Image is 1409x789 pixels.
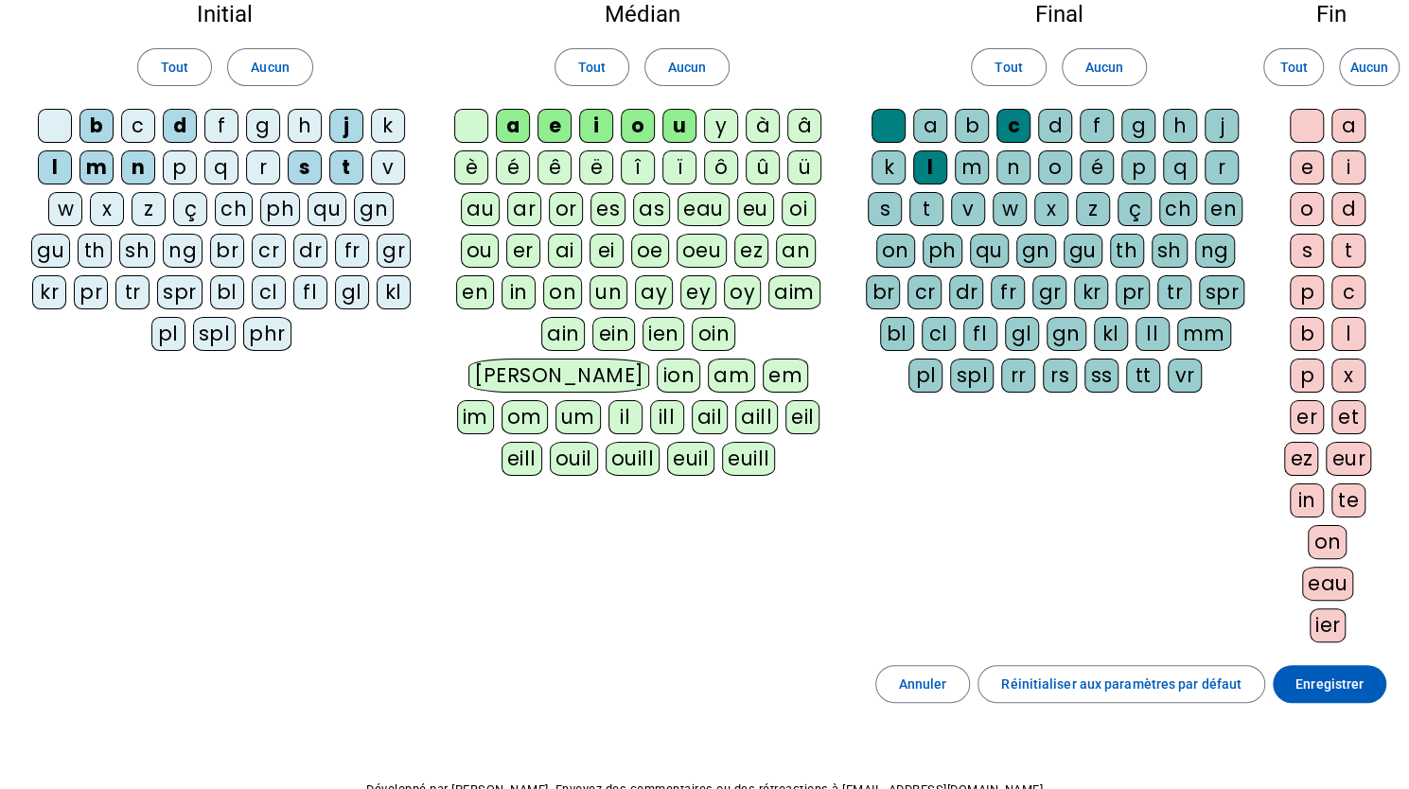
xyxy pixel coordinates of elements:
[1263,48,1324,86] button: Tout
[1308,525,1347,559] div: on
[537,150,572,184] div: ê
[151,317,185,351] div: pl
[502,442,542,476] div: eill
[864,3,1254,26] h2: Final
[1310,608,1347,642] div: ier
[137,48,212,86] button: Tout
[210,275,244,309] div: bl
[662,150,696,184] div: ï
[1331,317,1365,351] div: l
[1290,359,1324,393] div: p
[1047,317,1086,351] div: gn
[1074,275,1108,309] div: kr
[1157,275,1191,309] div: tr
[1121,109,1155,143] div: g
[1062,48,1147,86] button: Aucun
[708,359,755,393] div: am
[746,150,780,184] div: û
[995,56,1022,79] span: Tout
[1038,150,1072,184] div: o
[507,192,541,226] div: ar
[908,359,942,393] div: pl
[1205,192,1242,226] div: en
[456,275,494,309] div: en
[541,317,586,351] div: ain
[996,109,1030,143] div: c
[468,359,649,393] div: [PERSON_NAME]
[913,109,947,143] div: a
[1016,234,1056,268] div: gn
[163,234,203,268] div: ng
[288,109,322,143] div: h
[1302,567,1354,601] div: eau
[1273,665,1386,703] button: Enregistrer
[1279,56,1307,79] span: Tout
[549,192,583,226] div: or
[454,150,488,184] div: è
[955,109,989,143] div: b
[502,400,548,434] div: om
[246,150,280,184] div: r
[1331,234,1365,268] div: t
[457,400,494,434] div: im
[692,317,735,351] div: oin
[949,275,983,309] div: dr
[548,234,582,268] div: ai
[1290,192,1324,226] div: o
[1195,234,1235,268] div: ng
[329,109,363,143] div: j
[704,109,738,143] div: y
[590,192,625,226] div: es
[502,275,536,309] div: in
[735,400,778,434] div: aill
[971,48,1046,86] button: Tout
[1163,150,1197,184] div: q
[963,317,997,351] div: fl
[1038,109,1072,143] div: d
[1331,275,1365,309] div: c
[329,150,363,184] div: t
[746,109,780,143] div: à
[677,234,728,268] div: oeu
[1284,3,1379,26] h2: Fin
[1152,234,1188,268] div: sh
[1350,56,1388,79] span: Aucun
[79,150,114,184] div: m
[537,109,572,143] div: e
[678,192,730,226] div: eau
[668,56,706,79] span: Aucun
[1290,483,1324,517] div: in
[633,192,670,226] div: as
[662,109,696,143] div: u
[868,192,902,226] div: s
[550,442,598,476] div: ouil
[227,48,312,86] button: Aucun
[461,234,499,268] div: ou
[579,150,613,184] div: ë
[119,234,155,268] div: sh
[377,234,411,268] div: gr
[643,317,685,351] div: ien
[1032,275,1066,309] div: gr
[555,48,629,86] button: Tout
[880,317,914,351] div: bl
[204,109,238,143] div: f
[1034,192,1068,226] div: x
[955,150,989,184] div: m
[1177,317,1231,351] div: mm
[1121,150,1155,184] div: p
[251,56,289,79] span: Aucun
[1136,317,1170,351] div: ll
[590,234,624,268] div: ei
[1118,192,1152,226] div: ç
[163,109,197,143] div: d
[621,150,655,184] div: î
[371,109,405,143] div: k
[293,275,327,309] div: fl
[1080,150,1114,184] div: é
[1326,442,1371,476] div: eur
[252,275,286,309] div: cl
[1001,359,1035,393] div: rr
[763,359,808,393] div: em
[1080,109,1114,143] div: f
